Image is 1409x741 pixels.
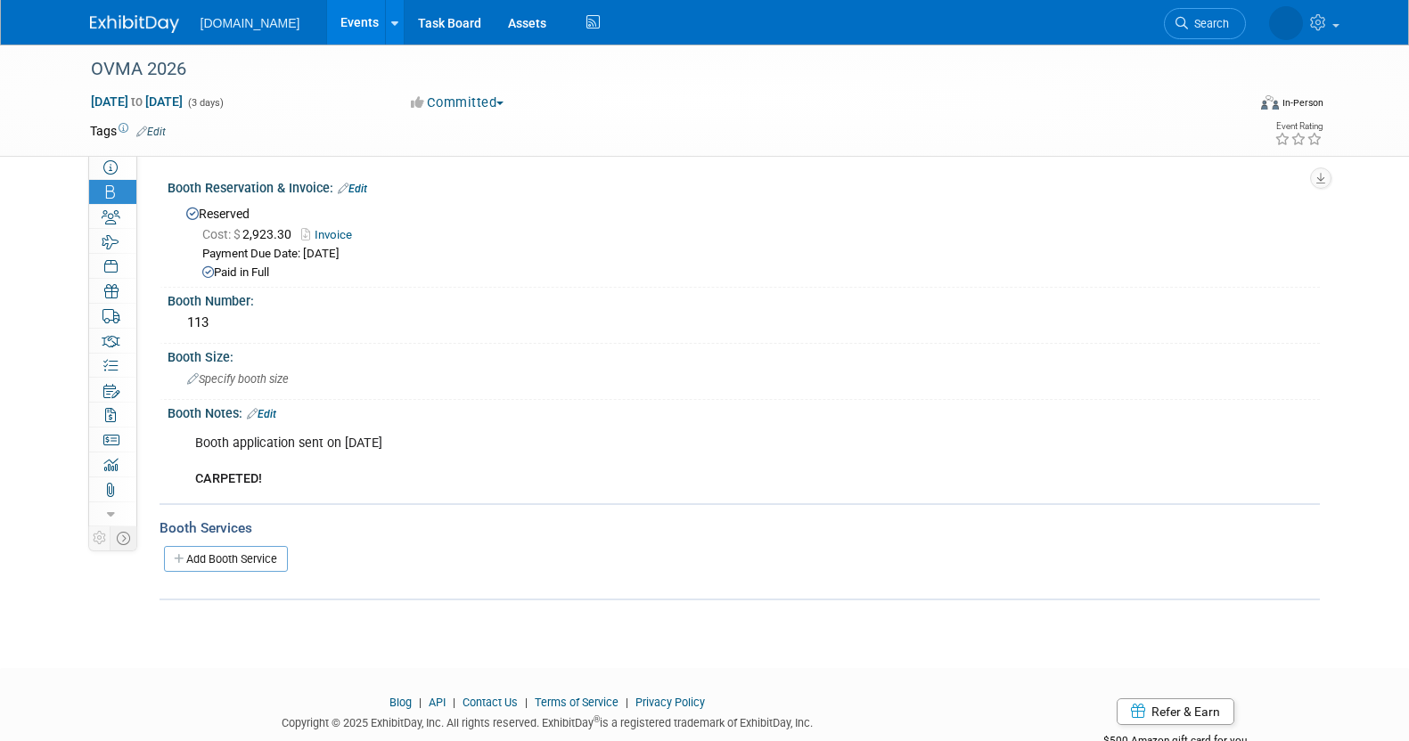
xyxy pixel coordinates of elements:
[128,94,145,109] span: to
[1274,122,1323,131] div: Event Rating
[635,696,705,709] a: Privacy Policy
[110,526,136,550] td: Toggle Event Tabs
[168,288,1320,310] div: Booth Number:
[1141,93,1324,119] div: Event Format
[90,122,166,140] td: Tags
[202,227,299,241] span: 2,923.30
[187,372,289,386] span: Specify booth size
[1261,95,1279,110] img: Format-Inperson.png
[1269,6,1303,40] img: Iuliia Bulow
[136,126,166,138] a: Edit
[520,696,532,709] span: |
[1117,698,1234,725] a: Refer & Earn
[429,696,446,709] a: API
[90,711,1006,731] div: Copyright © 2025 ExhibitDay, Inc. All rights reserved. ExhibitDay is a registered trademark of Ex...
[195,471,262,486] b: CARPETED!
[168,344,1320,366] div: Booth Size:
[621,696,633,709] span: |
[535,696,618,709] a: Terms of Service
[89,526,111,550] td: Personalize Event Tab Strip
[301,228,361,241] a: Invoice
[448,696,460,709] span: |
[85,53,1219,85] div: OVMA 2026
[202,265,1307,281] div: Paid in Full
[181,309,1307,337] div: 113
[405,94,511,112] button: Committed
[463,696,518,709] a: Contact Us
[168,175,1320,198] div: Booth Reservation & Invoice:
[389,696,412,709] a: Blog
[90,94,184,110] span: [DATE] [DATE]
[338,183,367,195] a: Edit
[594,714,600,724] sup: ®
[1188,17,1229,30] span: Search
[202,246,1307,263] div: Payment Due Date: [DATE]
[164,546,288,572] a: Add Booth Service
[202,227,242,241] span: Cost: $
[181,200,1307,281] div: Reserved
[183,426,1101,497] div: Booth application sent on [DATE]
[90,15,179,33] img: ExhibitDay
[1164,8,1246,39] a: Search
[1282,96,1323,110] div: In-Person
[160,518,1320,538] div: Booth Services
[247,408,276,420] a: Edit
[168,400,1320,423] div: Booth Notes:
[414,696,426,709] span: |
[201,16,300,30] span: [DOMAIN_NAME]
[186,97,224,109] span: (3 days)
